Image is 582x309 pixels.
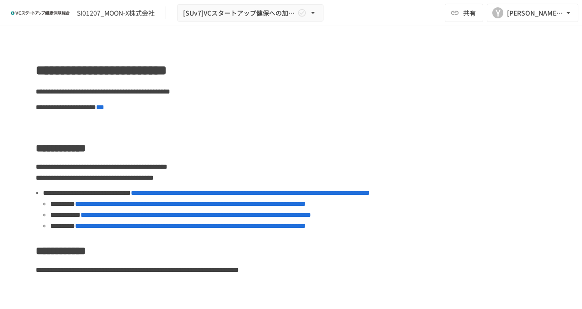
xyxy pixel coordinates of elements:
[11,6,70,20] img: ZDfHsVrhrXUoWEWGWYf8C4Fv4dEjYTEDCNvmL73B7ox
[445,4,483,22] button: 共有
[507,7,564,19] div: [PERSON_NAME][EMAIL_ADDRESS][DOMAIN_NAME]
[177,4,323,22] button: [SUv7]VCスタートアップ健保への加入申請手続き
[487,4,578,22] button: Y[PERSON_NAME][EMAIL_ADDRESS][DOMAIN_NAME]
[77,8,155,18] div: SI01207_MOON-X株式会社
[463,8,476,18] span: 共有
[492,7,503,18] div: Y
[183,7,296,19] span: [SUv7]VCスタートアップ健保への加入申請手続き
